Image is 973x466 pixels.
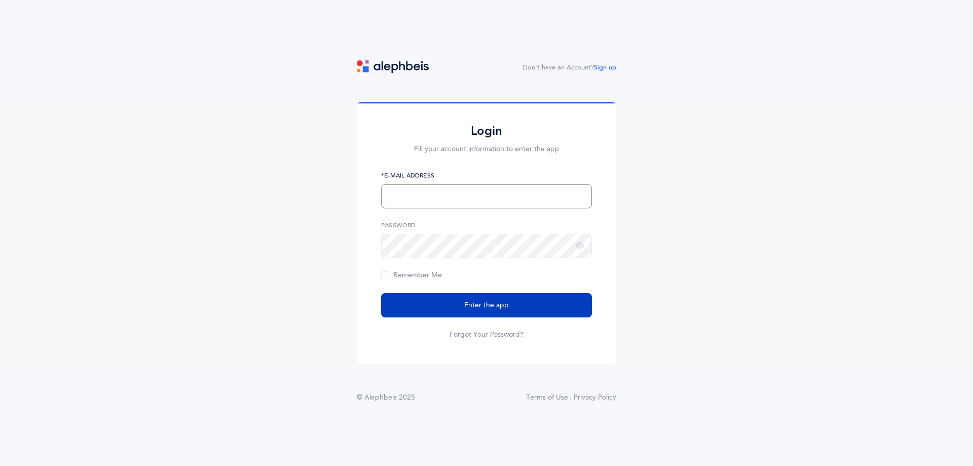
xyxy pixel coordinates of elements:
[381,144,592,155] p: Fill your account information to enter the app
[464,300,509,311] span: Enter the app
[381,123,592,139] h2: Login
[381,171,592,180] label: *E-Mail Address
[357,60,429,73] img: logo.svg
[594,64,616,71] a: Sign up
[381,271,442,279] span: Remember Me
[526,392,616,403] a: Terms of Use | Privacy Policy
[381,293,592,317] button: Enter the app
[450,330,523,340] a: Forgot Your Password?
[357,392,415,403] div: © Alephbeis 2025
[522,63,616,73] div: Don't have an Account?
[381,221,592,230] label: Password
[922,415,961,454] iframe: Drift Widget Chat Controller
